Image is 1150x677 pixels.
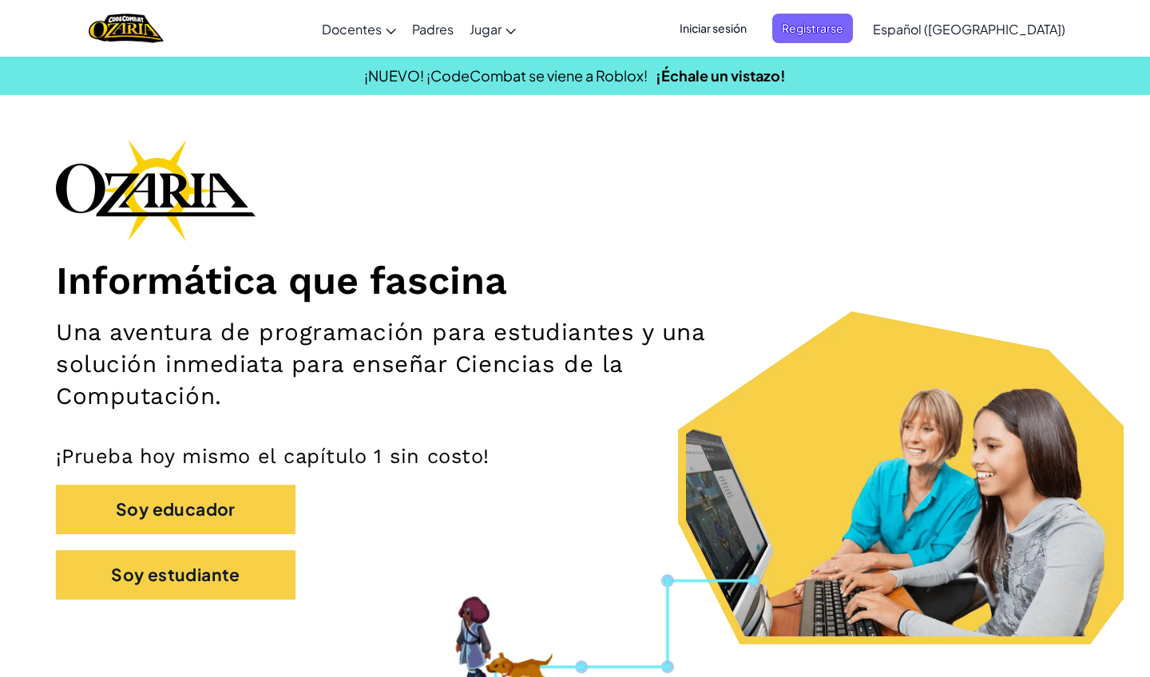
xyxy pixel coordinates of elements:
[314,7,404,50] a: Docentes
[322,21,382,38] span: Docentes
[873,21,1065,38] span: Español ([GEOGRAPHIC_DATA])
[462,7,524,50] a: Jugar
[56,485,295,534] button: Soy educador
[89,12,163,45] a: Ozaria by CodeCombat logo
[865,7,1073,50] a: Español ([GEOGRAPHIC_DATA])
[470,21,502,38] span: Jugar
[56,139,256,241] img: Ozaria branding logo
[772,14,853,43] button: Registrarse
[89,12,163,45] img: Home
[670,14,756,43] button: Iniciar sesión
[656,66,786,85] a: ¡Échale un vistazo!
[56,257,1094,304] h1: Informática que fascina
[56,550,295,600] button: Soy estudiante
[404,7,462,50] a: Padres
[364,66,648,85] span: ¡NUEVO! ¡CodeCombat se viene a Roblox!
[56,444,1094,469] p: ¡Prueba hoy mismo el capítulo 1 sin costo!
[56,316,751,412] h2: Una aventura de programación para estudiantes y una solución inmediata para enseñar Ciencias de l...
